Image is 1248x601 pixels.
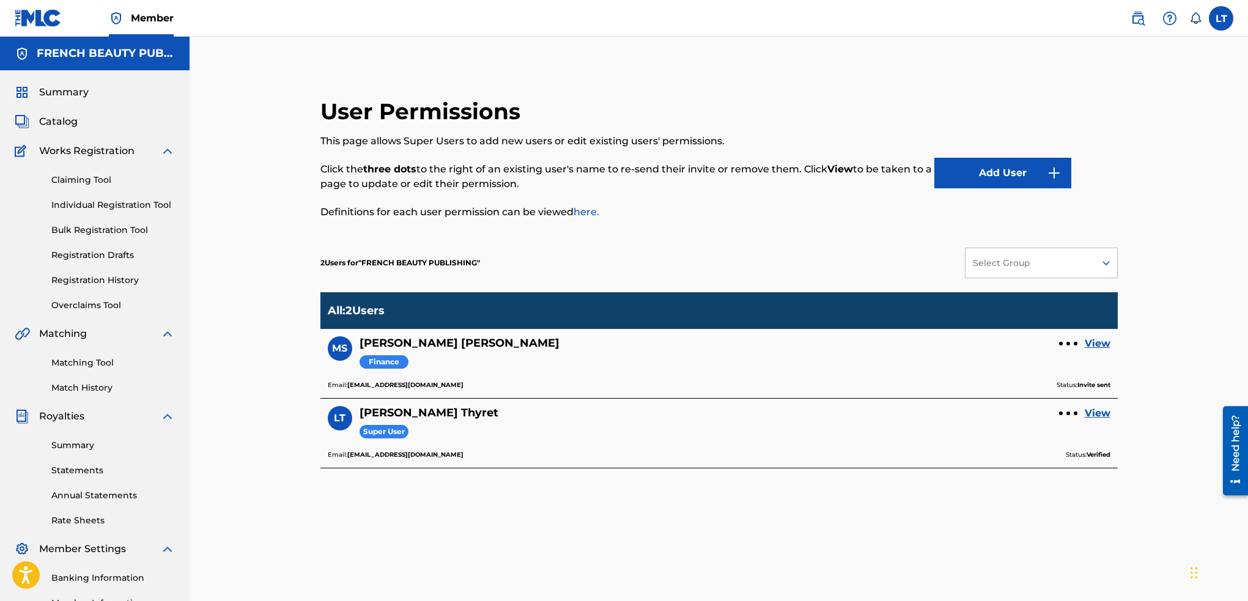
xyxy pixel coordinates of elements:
[1126,6,1150,31] a: Public Search
[360,336,559,350] h5: Mayra Simon
[574,206,599,218] a: here.
[39,326,87,341] span: Matching
[347,451,463,459] b: [EMAIL_ADDRESS][DOMAIN_NAME]
[1047,166,1062,180] img: 9d2ae6d4665cec9f34b9.svg
[160,409,175,424] img: expand
[363,163,416,175] strong: three dots
[15,46,29,61] img: Accounts
[15,542,29,556] img: Member Settings
[1187,542,1248,601] iframe: Chat Widget
[51,356,175,369] a: Matching Tool
[334,411,345,426] span: LT
[1209,6,1233,31] div: User Menu
[39,114,78,129] span: Catalog
[320,205,934,219] p: Definitions for each user permission can be viewed
[39,85,89,100] span: Summary
[1085,336,1110,351] a: View
[332,341,347,356] span: MS
[320,258,358,267] span: 2 Users for
[1066,449,1110,460] p: Status:
[347,381,463,389] b: [EMAIL_ADDRESS][DOMAIN_NAME]
[51,514,175,527] a: Rate Sheets
[37,46,175,61] h5: FRENCH BEAUTY PUBLISHING
[973,257,1087,270] div: Select Group
[51,299,175,312] a: Overclaims Tool
[15,326,30,341] img: Matching
[358,258,480,267] span: FRENCH BEAUTY PUBLISHING
[1214,402,1248,500] iframe: Resource Center
[360,425,408,439] span: Super User
[1077,381,1110,389] b: Invite sent
[51,174,175,186] a: Claiming Tool
[1131,11,1145,26] img: search
[109,11,124,26] img: Top Rightsholder
[51,382,175,394] a: Match History
[39,144,135,158] span: Works Registration
[320,98,526,125] h2: User Permissions
[51,224,175,237] a: Bulk Registration Tool
[51,249,175,262] a: Registration Drafts
[827,163,853,175] strong: View
[1085,406,1110,421] a: View
[328,304,385,317] p: All : 2 Users
[360,406,498,420] h5: Lemuel Thyret
[51,572,175,584] a: Banking Information
[15,409,29,424] img: Royalties
[15,114,78,129] a: CatalogCatalog
[328,449,463,460] p: Email:
[1158,6,1182,31] div: Help
[360,355,408,369] span: Finance
[1087,451,1110,459] b: Verified
[51,199,175,212] a: Individual Registration Tool
[160,326,175,341] img: expand
[934,158,1071,188] button: Add User
[15,144,31,158] img: Works Registration
[1057,380,1110,391] p: Status:
[1162,11,1177,26] img: help
[160,542,175,556] img: expand
[51,489,175,502] a: Annual Statements
[39,542,126,556] span: Member Settings
[328,380,463,391] p: Email:
[15,85,29,100] img: Summary
[51,439,175,452] a: Summary
[51,274,175,287] a: Registration History
[160,144,175,158] img: expand
[320,162,934,191] p: Click the to the right of an existing user's name to re-send their invite or remove them. Click t...
[39,409,84,424] span: Royalties
[15,114,29,129] img: Catalog
[15,85,89,100] a: SummarySummary
[15,9,62,27] img: MLC Logo
[1189,12,1202,24] div: Notifications
[51,464,175,477] a: Statements
[131,11,174,25] span: Member
[1191,555,1198,591] div: Drag
[320,134,934,149] p: This page allows Super Users to add new users or edit existing users' permissions.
